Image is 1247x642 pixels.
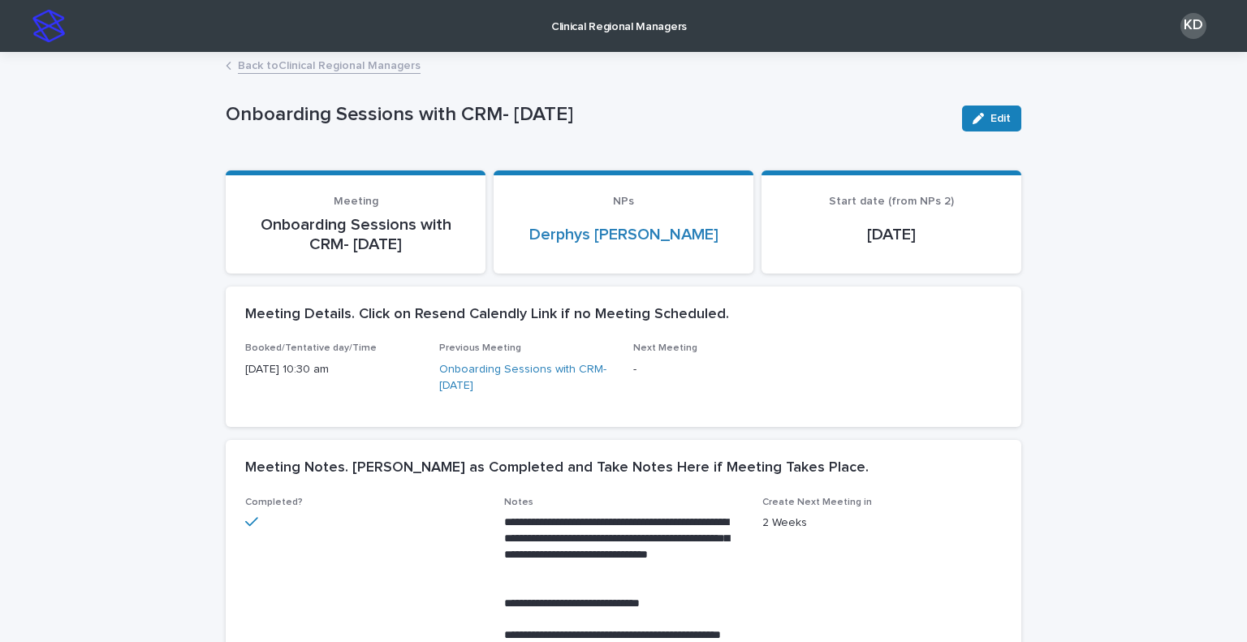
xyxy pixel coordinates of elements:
span: Edit [990,113,1011,124]
a: Derphys [PERSON_NAME] [529,225,718,244]
div: KD [1180,13,1206,39]
button: Edit [962,106,1021,131]
p: [DATE] [781,225,1002,244]
span: Start date (from NPs 2) [829,196,954,207]
p: Onboarding Sessions with CRM- [DATE] [245,215,466,254]
p: [DATE] 10:30 am [245,361,420,378]
span: Previous Meeting [439,343,521,353]
p: - [633,361,808,378]
p: 2 Weeks [762,515,1002,532]
h2: Meeting Details. Click on Resend Calendly Link if no Meeting Scheduled. [245,306,729,324]
img: stacker-logo-s-only.png [32,10,65,42]
p: Onboarding Sessions with CRM- [DATE] [226,103,949,127]
span: Booked/Tentative day/Time [245,343,377,353]
a: Onboarding Sessions with CRM- [DATE] [439,361,614,395]
span: NPs [613,196,634,207]
span: Create Next Meeting in [762,498,872,507]
span: Next Meeting [633,343,697,353]
a: Back toClinical Regional Managers [238,55,421,74]
h2: Meeting Notes. [PERSON_NAME] as Completed and Take Notes Here if Meeting Takes Place. [245,459,869,477]
span: Notes [504,498,533,507]
span: Completed? [245,498,303,507]
span: Meeting [334,196,378,207]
